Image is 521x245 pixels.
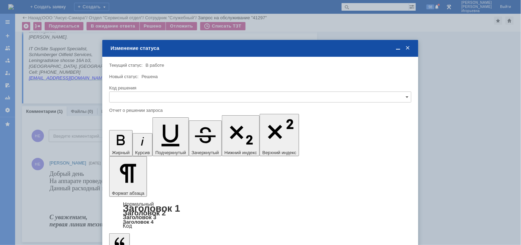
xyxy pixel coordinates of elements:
[112,191,144,196] span: Формат абзаца
[189,120,222,156] button: Зачеркнутый
[133,133,153,156] button: Курсив
[225,150,257,155] span: Нижний индекс
[262,150,296,155] span: Верхний индекс
[152,117,189,156] button: Подчеркнутый
[395,45,402,51] span: Свернуть (Ctrl + M)
[109,74,139,79] label: Новый статус:
[112,150,130,155] span: Жирный
[405,45,411,51] span: Закрыть
[109,86,410,90] div: Код решения
[123,219,154,225] a: Заголовок 4
[123,209,166,217] a: Заголовок 2
[123,223,132,229] a: Код
[123,201,154,207] a: Нормальный
[123,214,156,220] a: Заголовок 3
[109,202,411,228] div: Формат абзаца
[222,115,260,156] button: Нижний индекс
[109,108,410,113] div: Отчет о решении запроса
[123,203,180,214] a: Заголовок 1
[141,74,158,79] span: Решена
[109,156,147,197] button: Формат абзаца
[135,150,150,155] span: Курсив
[192,150,219,155] span: Зачеркнутый
[109,130,133,156] button: Жирный
[260,114,299,156] button: Верхний индекс
[155,150,186,155] span: Подчеркнутый
[146,63,164,68] span: В работе
[109,63,143,68] label: Текущий статус:
[111,45,411,51] div: Изменение статуса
